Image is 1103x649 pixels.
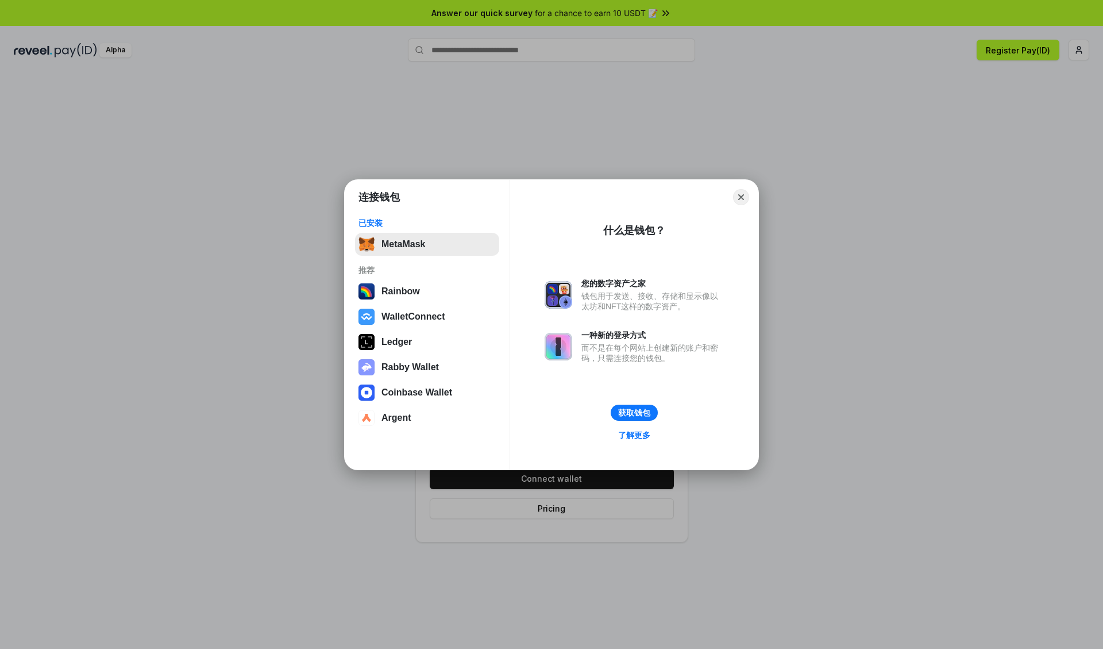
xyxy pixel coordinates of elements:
[355,331,499,354] button: Ledger
[381,337,412,347] div: Ledger
[618,408,650,418] div: 获取钱包
[381,362,439,372] div: Rabby Wallet
[358,265,496,275] div: 推荐
[358,334,375,350] img: svg+xml,%3Csvg%20xmlns%3D%22http%3A%2F%2Fwww.w3.org%2F2000%2Fsvg%22%20width%3D%2228%22%20height%3...
[618,430,650,440] div: 了解更多
[355,381,499,404] button: Coinbase Wallet
[581,278,724,289] div: 您的数字资产之家
[381,286,420,297] div: Rainbow
[358,385,375,401] img: svg+xml,%3Csvg%20width%3D%2228%22%20height%3D%2228%22%20viewBox%3D%220%200%2028%2028%22%20fill%3D...
[355,233,499,256] button: MetaMask
[355,356,499,379] button: Rabby Wallet
[581,343,724,363] div: 而不是在每个网站上创建新的账户和密码，只需连接您的钱包。
[358,309,375,325] img: svg+xml,%3Csvg%20width%3D%2228%22%20height%3D%2228%22%20viewBox%3D%220%200%2028%2028%22%20fill%3D...
[358,359,375,375] img: svg+xml,%3Csvg%20xmlns%3D%22http%3A%2F%2Fwww.w3.org%2F2000%2Fsvg%22%20fill%3D%22none%22%20viewBox...
[733,189,749,205] button: Close
[611,428,657,443] a: 了解更多
[545,333,572,360] img: svg+xml,%3Csvg%20xmlns%3D%22http%3A%2F%2Fwww.w3.org%2F2000%2Fsvg%22%20fill%3D%22none%22%20viewBox...
[381,413,411,423] div: Argent
[355,280,499,303] button: Rainbow
[381,312,445,322] div: WalletConnect
[581,291,724,312] div: 钱包用于发送、接收、存储和显示像以太坊和NFT这样的数字资产。
[355,305,499,328] button: WalletConnect
[358,236,375,252] img: svg+xml,%3Csvg%20fill%3D%22none%22%20height%3D%2233%22%20viewBox%3D%220%200%2035%2033%22%20width%...
[358,218,496,228] div: 已安装
[545,281,572,309] img: svg+xml,%3Csvg%20xmlns%3D%22http%3A%2F%2Fwww.w3.org%2F2000%2Fsvg%22%20fill%3D%22none%22%20viewBox...
[611,405,658,421] button: 获取钱包
[381,239,425,249] div: MetaMask
[358,190,400,204] h1: 连接钱包
[355,406,499,429] button: Argent
[358,283,375,299] img: svg+xml,%3Csvg%20width%3D%22120%22%20height%3D%22120%22%20viewBox%3D%220%200%20120%20120%22%20fil...
[358,410,375,426] img: svg+xml,%3Csvg%20width%3D%2228%22%20height%3D%2228%22%20viewBox%3D%220%200%2028%2028%22%20fill%3D...
[381,387,452,398] div: Coinbase Wallet
[603,224,665,237] div: 什么是钱包？
[581,330,724,340] div: 一种新的登录方式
